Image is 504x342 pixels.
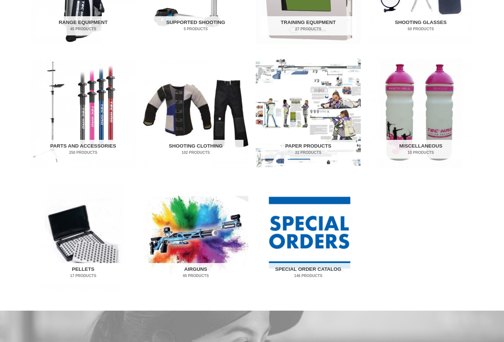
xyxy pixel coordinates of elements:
a: Visit product category Paper Products [256,58,361,168]
h2: Parts and Accessories [36,140,131,159]
h2: Shooting Glasses [373,16,469,35]
mark: 60 Products [373,26,469,32]
h2: Supported Shooting [148,16,244,35]
mark: 17 Products [36,273,131,279]
h2: Training Equipment [261,16,356,35]
h2: Range Equipment [36,16,131,35]
img: Special Order Catalog [256,182,361,291]
a: Visit product category Airguns [143,182,248,291]
h2: Airguns [148,263,244,282]
img: Miscellaneous [368,58,473,168]
img: Shooting Clothing [143,58,248,168]
mark: 102 Products [148,150,244,155]
h2: Special Order Catalog [261,263,356,282]
img: Pellets [31,182,136,291]
h2: Paper Products [261,140,356,159]
h2: Pellets [36,263,131,282]
mark: 45 Products [36,26,131,32]
a: Visit product category Parts and Accessories [31,58,136,168]
mark: 146 Products [261,273,356,279]
mark: 40 Products [148,273,244,279]
img: Paper Products [256,58,361,168]
a: Visit product category Pellets [31,182,136,291]
h2: Miscellaneous [373,140,469,159]
mark: 10 Products [373,150,469,155]
mark: 27 Products [261,26,356,32]
h2: Shooting Clothing [148,140,244,159]
a: Visit product category Shooting Clothing [143,58,248,168]
mark: 5 Products [148,26,244,32]
img: Airguns [143,182,248,291]
img: Parts and Accessories [31,58,136,168]
mark: 22 Products [261,150,356,155]
mark: 250 Products [36,150,131,155]
a: Visit product category Special Order Catalog [256,182,361,291]
a: Visit product category Miscellaneous [368,58,473,168]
